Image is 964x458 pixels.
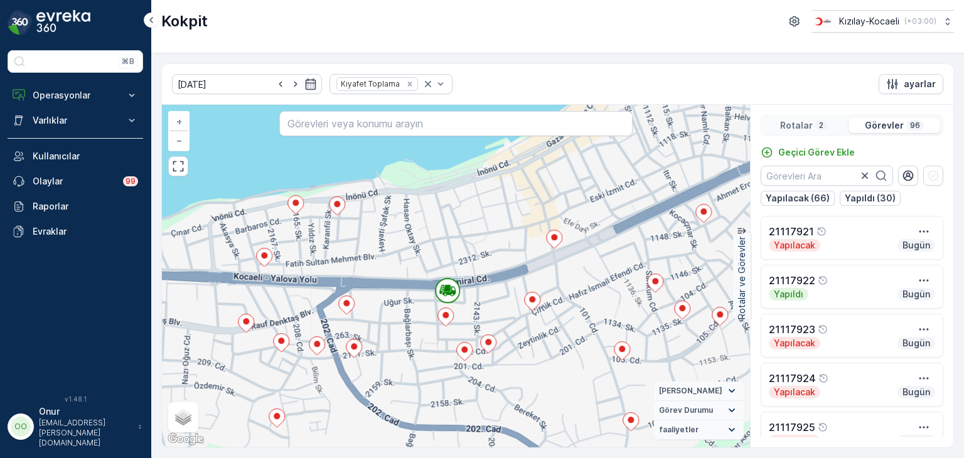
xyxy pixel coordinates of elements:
a: Yakınlaştır [169,112,188,131]
button: Varlıklar [8,108,143,133]
div: Remove Kıyafet Toplama [403,79,417,89]
p: ⌘B [122,56,134,67]
p: 21117922 [769,273,815,288]
a: Geçici Görev Ekle [761,146,855,159]
p: Yapılacak [773,386,817,398]
p: Yapılacak [773,435,817,447]
img: logo_dark-DEwI_e13.png [36,10,90,35]
p: Kızılay-Kocaeli [839,15,899,28]
p: 21117923 [769,322,815,337]
p: Varlıklar [33,114,118,127]
p: Geçici Görev Ekle [778,146,855,159]
p: Yapılacak (66) [766,192,830,205]
p: Yapıldı (30) [845,192,896,205]
p: Operasyonlar [33,89,118,102]
a: Layers [169,403,197,431]
p: 99 [126,176,136,186]
p: Bugün [901,288,931,301]
p: Olaylar [33,175,115,188]
div: OO [11,417,31,437]
p: Kokpit [161,11,208,31]
span: v 1.48.1 [8,395,143,403]
p: Kullanıcılar [33,150,138,162]
p: Bugün [901,239,931,252]
div: Yardım Araç İkonu [817,226,827,237]
p: Bugün [901,386,931,398]
p: 2 [818,120,825,130]
span: [PERSON_NAME] [659,386,722,396]
input: Görevleri veya konumu arayın [279,111,632,136]
span: − [176,135,183,146]
p: ( +03:00 ) [904,16,936,26]
div: Yardım Araç İkonu [818,275,828,285]
img: Google [165,431,206,447]
button: Operasyonlar [8,83,143,108]
span: Görev Durumu [659,405,713,415]
p: 96 [909,120,921,130]
input: Görevleri Ara [761,166,893,186]
span: faaliyetler [659,425,699,435]
a: Evraklar [8,219,143,244]
img: logo [8,10,33,35]
p: Bugün [901,435,931,447]
p: Rotalar ve Görevler [736,237,748,319]
img: k%C4%B1z%C4%B1lay_0jL9uU1.png [812,14,834,28]
span: + [176,116,182,127]
button: Yapıldı (30) [840,191,901,206]
p: 21117921 [769,224,814,239]
p: Evraklar [33,225,138,238]
p: Onur [39,405,132,418]
summary: [PERSON_NAME] [654,381,744,401]
a: Olaylar99 [8,169,143,194]
p: Görevler [865,119,904,132]
a: Raporlar [8,194,143,219]
p: Rotalar [780,119,813,132]
p: Yapılacak [773,239,817,252]
button: Yapılacak (66) [761,191,835,206]
a: Kullanıcılar [8,144,143,169]
p: 21117925 [769,420,815,435]
input: dd/mm/yyyy [172,74,322,94]
a: Uzaklaştır [169,131,188,150]
button: Kızılay-Kocaeli(+03:00) [812,10,954,33]
p: 21117924 [769,371,816,386]
div: Kıyafet Toplama [337,78,402,90]
p: Raporlar [33,200,138,213]
button: OOOnur[EMAIL_ADDRESS][PERSON_NAME][DOMAIN_NAME] [8,405,143,448]
p: Yapılacak [773,337,817,349]
summary: Görev Durumu [654,401,744,420]
summary: faaliyetler [654,420,744,440]
p: ayarlar [904,78,936,90]
p: Yapıldı [773,288,805,301]
div: Yardım Araç İkonu [818,373,828,383]
button: ayarlar [879,74,943,94]
a: Bu bölgeyi Google Haritalar'da açın (yeni pencerede açılır) [165,431,206,447]
p: [EMAIL_ADDRESS][PERSON_NAME][DOMAIN_NAME] [39,418,132,448]
p: Bugün [901,337,931,349]
div: Yardım Araç İkonu [818,324,828,334]
div: Yardım Araç İkonu [818,422,828,432]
